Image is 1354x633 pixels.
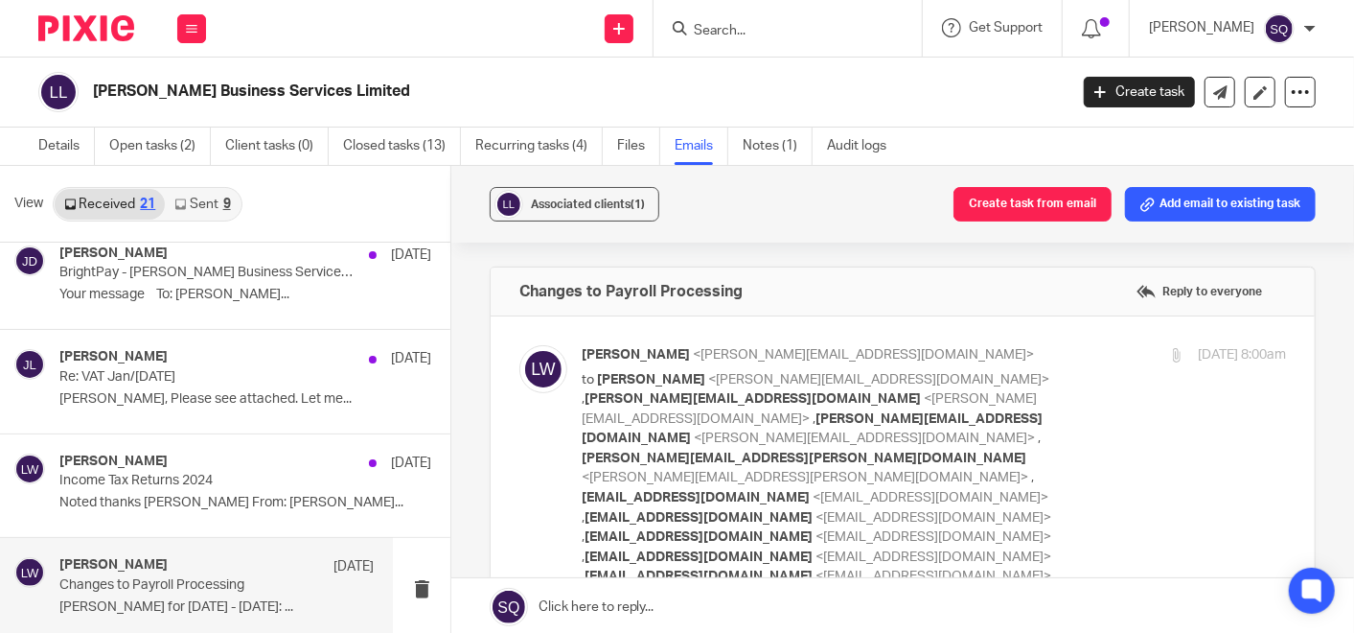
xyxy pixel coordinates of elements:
[25,383,148,398] a: [DOMAIN_NAME]
[59,473,356,489] p: Income Tax Returns 2024
[97,271,315,288] span: [PERSON_NAME] & Company
[585,570,813,583] span: [EMAIL_ADDRESS][DOMAIN_NAME]
[93,82,862,102] h2: [PERSON_NAME] Business Services Limited
[333,557,374,576] p: [DATE]
[813,412,815,426] span: ,
[582,511,585,525] span: ,
[827,128,901,165] a: Audit logs
[7,436,312,453] span: [GEOGRAPHIC_DATA]: [PHONE_NUMBER]
[391,246,431,265] p: [DATE]
[59,349,168,365] h4: [PERSON_NAME]
[59,391,431,408] p: [PERSON_NAME], Please see attached. Let me...
[59,265,356,281] p: BrightPay - [PERSON_NAME] Business Services Limited
[1084,77,1195,107] a: Create task
[25,382,148,398] span: [DOMAIN_NAME]
[148,363,286,380] span: @[DOMAIN_NAME]
[7,363,21,380] span: E:
[815,530,1051,544] span: <[EMAIL_ADDRESS][DOMAIN_NAME]>
[14,194,43,214] span: View
[14,454,45,484] img: svg%3E
[21,491,266,584] img: Text Description automatically generated with medium confidence
[165,189,240,220] a: Sent9
[7,271,314,288] span: Incorporating
[1198,345,1286,365] p: [DATE] 8:00am
[585,392,921,406] span: [PERSON_NAME][EMAIL_ADDRESS][DOMAIN_NAME]
[38,72,79,112] img: svg%3E
[597,373,705,387] span: [PERSON_NAME]
[1264,13,1295,44] img: svg%3E
[109,128,211,165] a: Open tasks (2)
[21,363,148,380] span: [PERSON_NAME]
[582,530,585,544] span: ,
[59,495,431,511] p: Noted thanks [PERSON_NAME] From: [PERSON_NAME]...
[225,128,329,165] a: Client tasks (0)
[7,308,171,324] span: [GEOGRAPHIC_DATA]
[223,198,231,211] div: 9
[14,349,45,380] img: svg%3E
[59,599,374,616] p: [PERSON_NAME] for [DATE] - [DATE]: ...
[7,455,21,471] span: E:
[1031,471,1034,484] span: ,
[582,373,594,387] span: to
[531,199,645,210] span: Associated clients
[59,369,356,386] p: Re: VAT Jan/[DATE]
[519,345,567,393] img: svg%3E
[59,454,168,470] h4: [PERSON_NAME]
[582,452,1026,465] span: [PERSON_NAME][EMAIL_ADDRESS][PERSON_NAME][DOMAIN_NAME]
[38,128,95,165] a: Details
[708,373,1049,387] span: <[PERSON_NAME][EMAIL_ADDRESS][DOMAIN_NAME]>
[815,570,1051,583] span: <[EMAIL_ADDRESS][DOMAIN_NAME]>
[813,491,1048,504] span: <[EMAIL_ADDRESS][DOMAIN_NAME]>
[475,128,603,165] a: Recurring tasks (4)
[675,128,728,165] a: Emails
[815,511,1051,525] span: <[EMAIL_ADDRESS][DOMAIN_NAME]>
[617,128,660,165] a: Files
[7,234,182,250] span: [PERSON_NAME] FCCA
[582,551,585,564] span: ,
[59,246,168,262] h4: [PERSON_NAME]
[582,471,1028,484] span: <[PERSON_NAME][EMAIL_ADDRESS][PERSON_NAME][DOMAIN_NAME]>
[21,363,286,380] a: [PERSON_NAME]@[DOMAIN_NAME]
[14,557,45,588] img: svg%3E
[1149,18,1254,37] p: [PERSON_NAME]
[21,455,281,471] span: [EMAIL_ADDRESS][DOMAIN_NAME]
[582,392,585,406] span: ,
[582,348,690,362] span: [PERSON_NAME]
[391,349,431,368] p: [DATE]
[490,187,659,222] button: Associated clients(1)
[692,23,864,40] input: Search
[7,344,249,361] span: Dublin Office: [PHONE_NUMBER]
[743,128,813,165] a: Notes (1)
[7,418,29,434] span: UK
[7,252,290,269] span: [PERSON_NAME] Accountants Limited
[55,189,165,220] a: Received21
[59,557,168,574] h4: [PERSON_NAME]
[38,15,134,41] img: Pixie
[59,287,431,303] p: Your message To: [PERSON_NAME]...
[631,199,645,210] span: (1)
[14,246,45,276] img: svg%3E
[7,326,248,342] span: Galway Office: [PHONE_NUMBER]
[21,456,281,471] a: [EMAIL_ADDRESS][DOMAIN_NAME]
[694,432,1035,445] span: <[PERSON_NAME][EMAIL_ADDRESS][DOMAIN_NAME]>
[815,551,1051,564] span: <[EMAIL_ADDRESS][DOMAIN_NAME]>
[7,382,25,398] span: W:
[582,392,1037,426] span: <[PERSON_NAME][EMAIL_ADDRESS][DOMAIN_NAME]>
[693,348,1034,362] span: <[PERSON_NAME][EMAIL_ADDRESS][DOMAIN_NAME]>
[582,570,585,583] span: ,
[582,491,810,504] span: [EMAIL_ADDRESS][DOMAIN_NAME]
[391,454,431,473] p: [DATE]
[585,530,813,544] span: [EMAIL_ADDRESS][DOMAIN_NAME]
[585,511,813,525] span: [EMAIL_ADDRESS][DOMAIN_NAME]
[1125,187,1316,222] button: Add email to existing task
[953,187,1112,222] button: Create task from email
[585,551,813,564] span: [EMAIL_ADDRESS][DOMAIN_NAME]
[140,198,155,211] div: 21
[1132,277,1267,306] label: Reply to everyone
[59,577,310,594] p: Changes to Payroll Processing
[343,128,461,165] a: Closed tasks (13)
[969,21,1043,35] span: Get Support
[519,282,743,301] h4: Changes to Payroll Processing
[1038,432,1041,445] span: ,
[494,190,523,219] img: svg%3E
